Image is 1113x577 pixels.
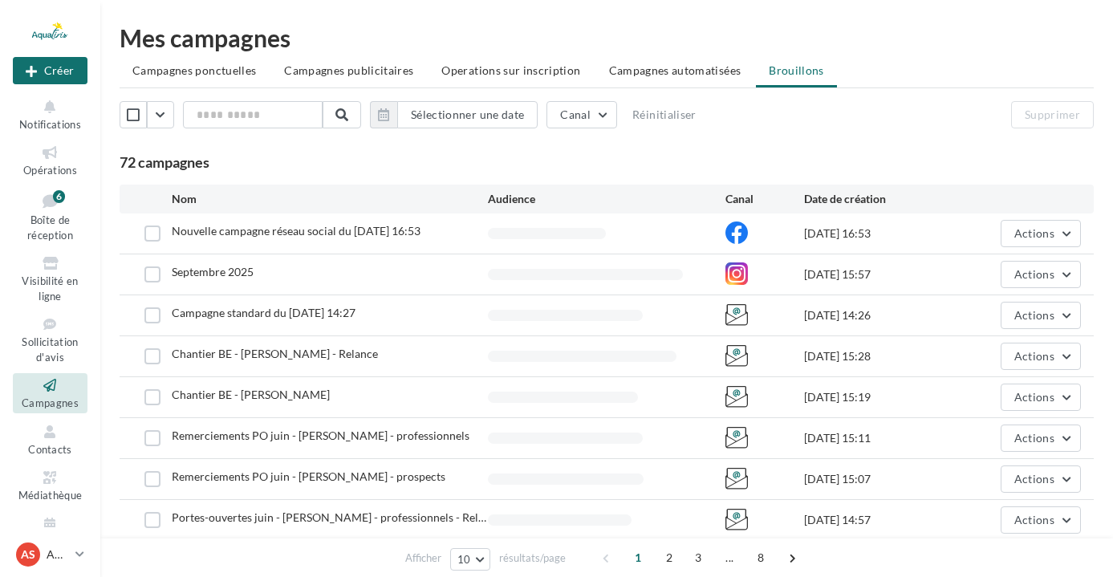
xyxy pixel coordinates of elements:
[1014,349,1054,363] span: Actions
[1014,472,1054,486] span: Actions
[284,63,413,77] span: Campagnes publicitaires
[1001,343,1081,370] button: Actions
[172,469,445,483] span: Remerciements PO juin - Clément GUIGUES - prospects
[13,465,87,505] a: Médiathèque
[13,140,87,180] a: Opérations
[1014,267,1054,281] span: Actions
[450,548,491,571] button: 10
[13,539,87,570] a: AS AQUATIRIS Siège
[120,26,1094,50] div: Mes campagnes
[13,420,87,459] a: Contacts
[22,274,78,303] span: Visibilité en ligne
[13,95,87,134] button: Notifications
[546,101,617,128] button: Canal
[804,348,962,364] div: [DATE] 15:28
[804,307,962,323] div: [DATE] 14:26
[1001,302,1081,329] button: Actions
[132,63,256,77] span: Campagnes ponctuelles
[441,63,580,77] span: Operations sur inscription
[725,191,805,207] div: Canal
[172,429,469,442] span: Remerciements PO juin - Clément GUIGUES - professionnels
[13,373,87,412] a: Campagnes
[370,101,538,128] button: Sélectionner une date
[1001,425,1081,452] button: Actions
[172,347,378,360] span: Chantier BE - Clément GUIGUES - Relance
[19,118,81,131] span: Notifications
[804,471,962,487] div: [DATE] 15:07
[405,551,441,566] span: Afficher
[172,191,488,207] div: Nom
[172,510,486,524] span: Portes-ouvertes juin - Clément GUIGUES - professionnels - Relance
[18,489,83,502] span: Médiathèque
[1001,384,1081,411] button: Actions
[1001,465,1081,493] button: Actions
[625,545,651,571] span: 1
[13,312,87,367] a: Sollicitation d'avis
[13,251,87,306] a: Visibilité en ligne
[499,551,566,566] span: résultats/page
[488,191,725,207] div: Audience
[172,306,355,319] span: Campagne standard du 11-09-2025 14:27
[1014,308,1054,322] span: Actions
[172,265,254,278] span: Septembre 2025
[172,388,330,401] span: Chantier BE - Clément GUIGUES
[804,512,962,528] div: [DATE] 14:57
[656,545,682,571] span: 2
[457,553,471,566] span: 10
[22,335,78,364] span: Sollicitation d'avis
[717,545,742,571] span: ...
[609,63,741,77] span: Campagnes automatisées
[21,547,35,563] span: AS
[1014,390,1054,404] span: Actions
[27,213,73,242] span: Boîte de réception
[53,190,65,203] div: 6
[748,545,774,571] span: 8
[47,547,69,563] p: AQUATIRIS Siège
[804,191,962,207] div: Date de création
[13,187,87,246] a: Boîte de réception6
[22,396,79,409] span: Campagnes
[13,512,87,551] a: Calendrier
[1011,101,1094,128] button: Supprimer
[1014,226,1054,240] span: Actions
[28,443,72,456] span: Contacts
[1014,431,1054,445] span: Actions
[1014,513,1054,526] span: Actions
[626,105,703,124] button: Réinitialiser
[1001,506,1081,534] button: Actions
[804,266,962,282] div: [DATE] 15:57
[1001,261,1081,288] button: Actions
[172,224,420,238] span: Nouvelle campagne réseau social du 15-09-2025 16:53
[23,164,77,177] span: Opérations
[1001,220,1081,247] button: Actions
[397,101,538,128] button: Sélectionner une date
[13,57,87,84] button: Créer
[804,389,962,405] div: [DATE] 15:19
[13,57,87,84] div: Nouvelle campagne
[804,226,962,242] div: [DATE] 16:53
[685,545,711,571] span: 3
[120,153,209,171] span: 72 campagnes
[804,430,962,446] div: [DATE] 15:11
